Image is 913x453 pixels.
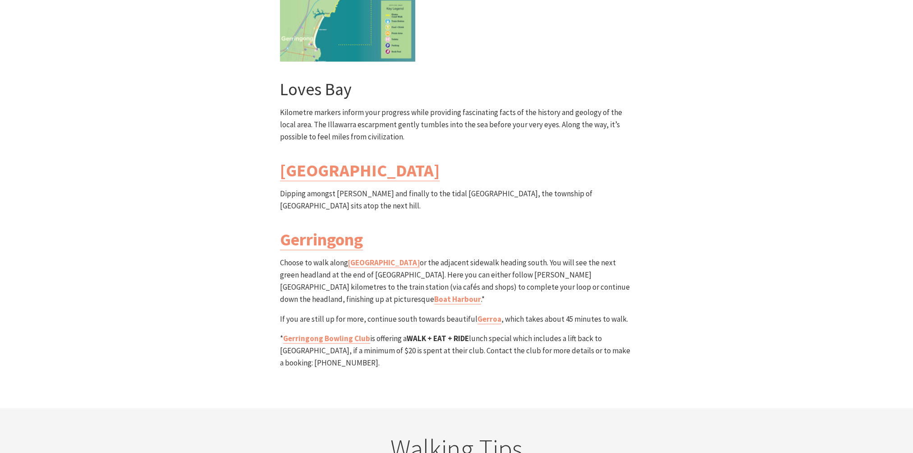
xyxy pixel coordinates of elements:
a: Gerringong [280,229,363,250]
p: Choose to walk along or the adjacent sidewalk heading south. You will see the next green headland... [280,257,633,306]
a: [GEOGRAPHIC_DATA] [348,258,420,268]
p: Dipping amongst [PERSON_NAME] and finally to the tidal [GEOGRAPHIC_DATA], the township of [GEOGRA... [280,188,633,212]
a: Boat Harbour [434,294,481,305]
a: Gerringong Bowling Club [283,333,370,344]
p: Kilometre markers inform your progress while providing fascinating facts of the history and geolo... [280,106,633,143]
p: If you are still up for more, continue south towards beautiful , which takes about 45 minutes to ... [280,313,633,325]
p: * is offering a lunch special which includes a lift back to [GEOGRAPHIC_DATA], if a minimum of $2... [280,333,633,370]
a: [GEOGRAPHIC_DATA] [280,160,440,181]
h3: Loves Bay [280,79,633,100]
a: Gerroa [477,314,501,324]
strong: WALK + EAT + RIDE [407,333,469,343]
